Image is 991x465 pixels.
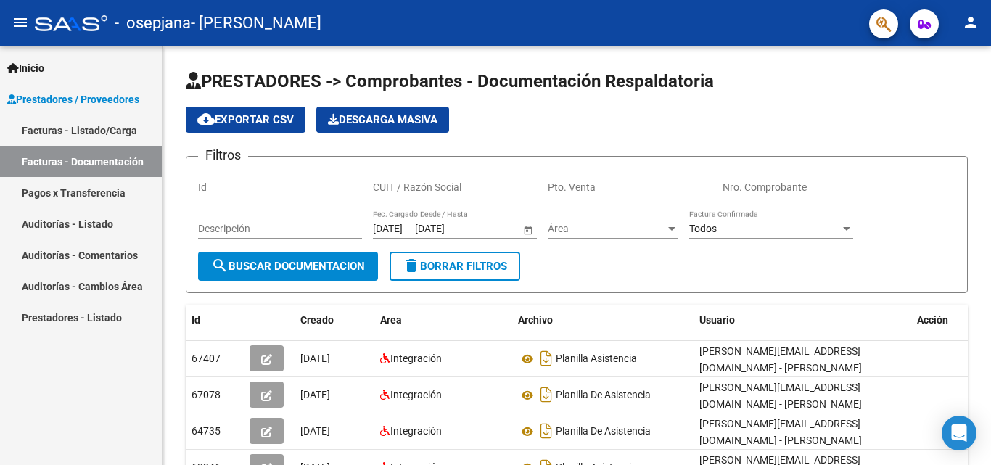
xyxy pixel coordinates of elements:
[556,426,651,437] span: Planilla De Asistencia
[198,145,248,165] h3: Filtros
[962,14,979,31] mat-icon: person
[186,305,244,336] datatable-header-cell: Id
[406,223,412,235] span: –
[12,14,29,31] mat-icon: menu
[300,425,330,437] span: [DATE]
[115,7,191,39] span: - osepjana
[390,389,442,400] span: Integración
[537,347,556,370] i: Descargar documento
[198,252,378,281] button: Buscar Documentacion
[917,314,948,326] span: Acción
[390,353,442,364] span: Integración
[197,113,294,126] span: Exportar CSV
[316,107,449,133] button: Descarga Masiva
[556,390,651,401] span: Planilla De Asistencia
[403,257,420,274] mat-icon: delete
[390,252,520,281] button: Borrar Filtros
[192,314,200,326] span: Id
[197,110,215,128] mat-icon: cloud_download
[373,223,403,235] input: Fecha inicio
[537,419,556,443] i: Descargar documento
[548,223,665,235] span: Área
[191,7,321,39] span: - [PERSON_NAME]
[694,305,911,336] datatable-header-cell: Usuario
[295,305,374,336] datatable-header-cell: Creado
[300,314,334,326] span: Creado
[556,353,637,365] span: Planilla Asistencia
[911,305,984,336] datatable-header-cell: Acción
[699,382,862,410] span: [PERSON_NAME][EMAIL_ADDRESS][DOMAIN_NAME] - [PERSON_NAME]
[699,418,862,446] span: [PERSON_NAME][EMAIL_ADDRESS][DOMAIN_NAME] - [PERSON_NAME]
[374,305,512,336] datatable-header-cell: Area
[380,314,402,326] span: Area
[186,71,714,91] span: PRESTADORES -> Comprobantes - Documentación Respaldatoria
[316,107,449,133] app-download-masive: Descarga masiva de comprobantes (adjuntos)
[300,389,330,400] span: [DATE]
[518,314,553,326] span: Archivo
[7,60,44,76] span: Inicio
[415,223,486,235] input: Fecha fin
[699,345,862,374] span: [PERSON_NAME][EMAIL_ADDRESS][DOMAIN_NAME] - [PERSON_NAME]
[7,91,139,107] span: Prestadores / Proveedores
[537,383,556,406] i: Descargar documento
[520,222,535,237] button: Open calendar
[192,425,221,437] span: 64735
[211,260,365,273] span: Buscar Documentacion
[699,314,735,326] span: Usuario
[328,113,437,126] span: Descarga Masiva
[942,416,976,450] div: Open Intercom Messenger
[300,353,330,364] span: [DATE]
[211,257,229,274] mat-icon: search
[192,389,221,400] span: 67078
[403,260,507,273] span: Borrar Filtros
[192,353,221,364] span: 67407
[186,107,305,133] button: Exportar CSV
[689,223,717,234] span: Todos
[512,305,694,336] datatable-header-cell: Archivo
[390,425,442,437] span: Integración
